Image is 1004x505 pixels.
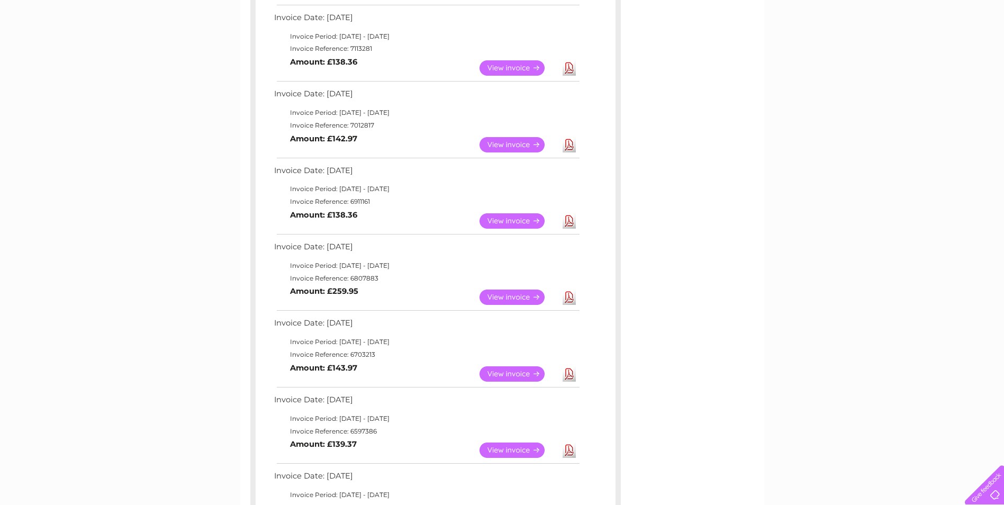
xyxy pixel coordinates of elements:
a: Download [563,60,576,76]
b: Amount: £138.36 [290,210,357,220]
a: Download [563,290,576,305]
img: logo.png [35,28,89,60]
a: Telecoms [874,45,906,53]
td: Invoice Period: [DATE] - [DATE] [272,412,581,425]
td: Invoice Period: [DATE] - [DATE] [272,30,581,43]
td: Invoice Date: [DATE] [272,316,581,336]
a: Log out [969,45,994,53]
td: Invoice Date: [DATE] [272,87,581,106]
a: Download [563,137,576,152]
a: 0333 014 3131 [804,5,878,19]
a: View [480,443,557,458]
a: Water [818,45,838,53]
b: Amount: £138.36 [290,57,357,67]
b: Amount: £142.97 [290,134,357,143]
td: Invoice Period: [DATE] - [DATE] [272,106,581,119]
td: Invoice Period: [DATE] - [DATE] [272,336,581,348]
td: Invoice Reference: 6807883 [272,272,581,285]
a: View [480,60,557,76]
a: Download [563,366,576,382]
td: Invoice Date: [DATE] [272,11,581,30]
b: Amount: £259.95 [290,286,358,296]
b: Amount: £143.97 [290,363,357,373]
td: Invoice Date: [DATE] [272,469,581,489]
td: Invoice Reference: 6703213 [272,348,581,361]
a: Download [563,213,576,229]
b: Amount: £139.37 [290,439,357,449]
td: Invoice Date: [DATE] [272,164,581,183]
a: View [480,137,557,152]
a: View [480,213,557,229]
td: Invoice Date: [DATE] [272,240,581,259]
div: Clear Business is a trading name of Verastar Limited (registered in [GEOGRAPHIC_DATA] No. 3667643... [252,6,753,51]
a: Energy [844,45,867,53]
a: Download [563,443,576,458]
td: Invoice Reference: 6597386 [272,425,581,438]
td: Invoice Reference: 7012817 [272,119,581,132]
td: Invoice Period: [DATE] - [DATE] [272,183,581,195]
td: Invoice Period: [DATE] - [DATE] [272,489,581,501]
td: Invoice Reference: 6911161 [272,195,581,208]
a: View [480,366,557,382]
td: Invoice Reference: 7113281 [272,42,581,55]
td: Invoice Date: [DATE] [272,393,581,412]
a: Blog [912,45,927,53]
td: Invoice Period: [DATE] - [DATE] [272,259,581,272]
a: Contact [934,45,960,53]
a: View [480,290,557,305]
